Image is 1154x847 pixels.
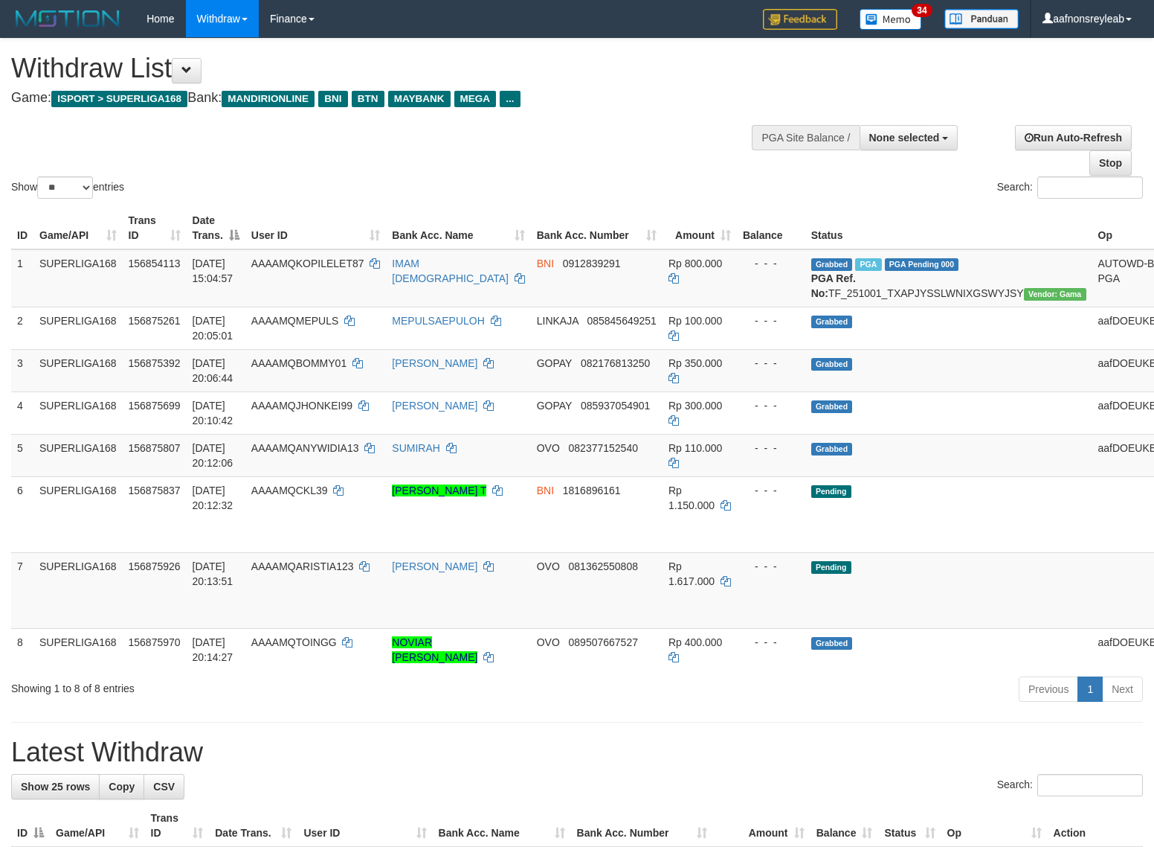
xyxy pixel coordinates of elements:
[668,258,722,269] span: Rp 800.000
[392,357,477,369] a: [PERSON_NAME]
[129,400,181,412] span: 156875699
[37,176,93,199] select: Showentries
[860,125,958,150] button: None selected
[668,400,722,412] span: Rp 300.000
[251,258,364,269] span: AAAAMQKOPILELET87
[1037,774,1143,796] input: Search:
[1024,288,1086,301] span: Vendor URL: https://trx31.1velocity.biz
[811,400,853,413] span: Grabbed
[763,9,837,30] img: Feedback.jpg
[129,560,181,572] span: 156875926
[537,258,554,269] span: BNI
[251,315,338,327] span: AAAAMQMEPULS
[392,560,477,572] a: [PERSON_NAME]
[222,91,315,107] span: MANDIRIONLINE
[129,485,181,496] span: 156875837
[129,315,181,327] span: 156875261
[855,258,881,271] span: Marked by aafchhiseyha
[193,258,233,284] span: [DATE] 15:04:57
[500,91,520,107] span: ...
[537,400,572,412] span: GOPAY
[668,636,722,648] span: Rp 400.000
[997,774,1143,796] label: Search:
[193,357,233,384] span: [DATE] 20:06:44
[392,442,440,454] a: SUMIRAH
[193,400,233,426] span: [DATE] 20:10:42
[187,207,245,249] th: Date Trans.: activate to sort column descending
[668,357,722,369] span: Rp 350.000
[386,207,530,249] th: Bank Acc. Name: activate to sort column ascending
[193,560,233,587] span: [DATE] 20:13:51
[811,561,851,574] span: Pending
[251,357,346,369] span: AAAAMQBOMMY01
[663,207,737,249] th: Amount: activate to sort column ascending
[11,476,33,552] td: 6
[11,207,33,249] th: ID
[129,357,181,369] span: 156875392
[11,249,33,307] td: 1
[51,91,187,107] span: ISPORT > SUPERLIGA168
[810,805,879,847] th: Balance: activate to sort column ascending
[668,442,722,454] span: Rp 110.000
[109,781,135,793] span: Copy
[209,805,297,847] th: Date Trans.: activate to sort column ascending
[193,315,233,342] span: [DATE] 20:05:01
[33,249,123,307] td: SUPERLIGA168
[392,258,509,284] a: IMAM [DEMOGRAPHIC_DATA]
[11,349,33,391] td: 3
[33,207,123,249] th: Game/API: activate to sort column ascending
[11,176,124,199] label: Show entries
[912,4,932,17] span: 34
[1089,150,1132,176] a: Stop
[297,805,432,847] th: User ID: activate to sort column ascending
[713,805,810,847] th: Amount: activate to sort column ascending
[11,805,50,847] th: ID: activate to sort column descending
[805,207,1092,249] th: Status
[1048,805,1143,847] th: Action
[581,400,650,412] span: Copy 085937054901 to clipboard
[1037,176,1143,199] input: Search:
[563,485,621,496] span: Copy 1816896161 to clipboard
[11,307,33,349] td: 2
[99,774,144,799] a: Copy
[11,738,1143,767] h1: Latest Withdraw
[569,560,638,572] span: Copy 081362550808 to clipboard
[668,315,722,327] span: Rp 100.000
[193,442,233,469] span: [DATE] 20:12:06
[537,442,560,454] span: OVO
[11,628,33,671] td: 8
[129,636,181,648] span: 156875970
[11,391,33,434] td: 4
[129,258,181,269] span: 156854113
[743,356,799,371] div: - - -
[737,207,805,249] th: Balance
[743,398,799,413] div: - - -
[569,442,638,454] span: Copy 082377152540 to clipboard
[392,400,477,412] a: [PERSON_NAME]
[1015,125,1132,150] a: Run Auto-Refresh
[811,316,853,328] span: Grabbed
[33,552,123,628] td: SUPERLIGA168
[251,442,359,454] span: AAAAMQANYWIDIA13
[11,91,755,106] h4: Game: Bank:
[537,560,560,572] span: OVO
[11,434,33,476] td: 5
[752,125,859,150] div: PGA Site Balance /
[251,560,354,572] span: AAAAMQARISTIA123
[245,207,387,249] th: User ID: activate to sort column ascending
[123,207,187,249] th: Trans ID: activate to sort column ascending
[33,349,123,391] td: SUPERLIGA168
[11,774,100,799] a: Show 25 rows
[11,7,124,30] img: MOTION_logo.png
[433,805,571,847] th: Bank Acc. Name: activate to sort column ascending
[153,781,175,793] span: CSV
[11,552,33,628] td: 7
[743,256,799,271] div: - - -
[569,636,638,648] span: Copy 089507667527 to clipboard
[860,9,922,30] img: Button%20Memo.svg
[11,54,755,83] h1: Withdraw List
[537,315,578,327] span: LINKAJA
[352,91,384,107] span: BTN
[581,357,650,369] span: Copy 082176813250 to clipboard
[33,476,123,552] td: SUPERLIGA168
